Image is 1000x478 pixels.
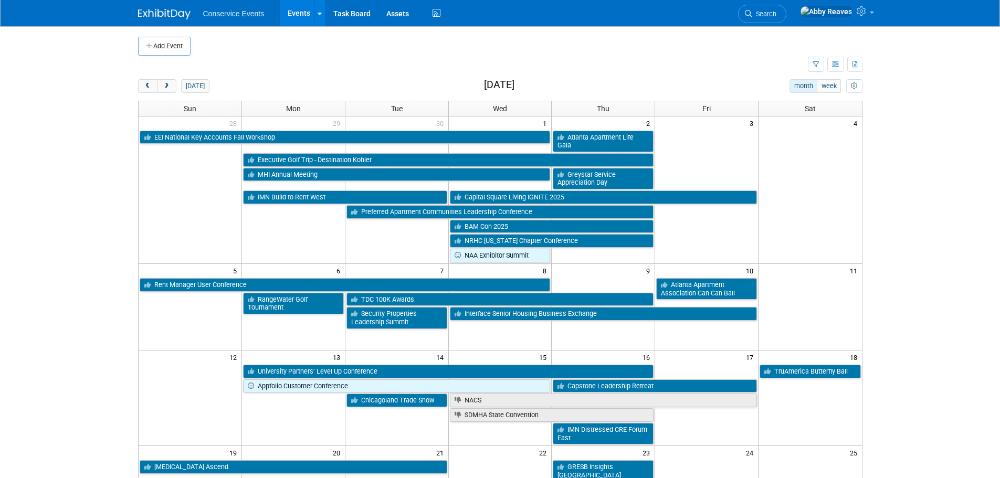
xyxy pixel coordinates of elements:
a: BAM Con 2025 [450,220,654,233]
a: [MEDICAL_DATA] Ascend [140,460,447,474]
span: 30 [435,116,448,130]
span: 16 [641,350,655,364]
a: NRHC [US_STATE] Chapter Conference [450,234,654,248]
span: 15 [538,350,551,364]
span: 10 [745,264,758,277]
a: Greystar Service Appreciation Day [553,168,654,189]
img: Abby Reaves [800,6,852,17]
a: Atlanta Apartment Life Gala [553,131,654,152]
a: Executive Golf Trip - Destination Kohler [243,153,654,167]
a: SDMHA State Convention [450,408,654,422]
a: TruAmerica Butterfly Ball [760,365,860,378]
span: 24 [745,446,758,459]
span: 14 [435,350,448,364]
span: 5 [232,264,241,277]
span: Thu [597,104,609,113]
span: Tue [391,104,403,113]
span: 22 [538,446,551,459]
a: Interface Senior Housing Business Exchange [450,307,757,321]
a: Rent Manager User Conference [140,278,551,292]
span: 19 [228,446,241,459]
span: 7 [439,264,448,277]
button: next [157,79,176,93]
span: 13 [332,350,345,364]
span: Conservice Events [203,9,265,18]
a: RangeWater Golf Tournament [243,293,344,314]
a: Search [738,5,786,23]
span: 18 [849,350,862,364]
span: 21 [435,446,448,459]
span: 17 [745,350,758,364]
span: 6 [335,264,345,277]
span: Sat [805,104,816,113]
a: Capital Square Living IGNITE 2025 [450,190,757,204]
i: Personalize Calendar [851,83,858,90]
span: 9 [645,264,655,277]
span: 1 [542,116,551,130]
span: Mon [286,104,301,113]
button: [DATE] [181,79,209,93]
span: 25 [849,446,862,459]
span: Wed [493,104,507,113]
span: 2 [645,116,655,130]
a: IMN Build to Rent West [243,190,447,204]
a: Atlanta Apartment Association Can Can Ball [656,278,757,300]
a: NAA Exhibitor Summit [450,249,551,262]
img: ExhibitDay [138,9,191,19]
a: Capstone Leadership Retreat [553,379,757,393]
a: University Partners’ Level Up Conference [243,365,654,378]
a: IMN Distressed CRE Forum East [553,423,654,444]
button: prev [138,79,157,93]
a: Preferred Apartment Communities Leadership Conference [346,205,654,219]
button: month [790,79,817,93]
span: Fri [702,104,711,113]
span: 28 [228,116,241,130]
button: week [817,79,841,93]
a: NACS [450,394,757,407]
span: 20 [332,446,345,459]
span: 4 [852,116,862,130]
a: EEI National Key Accounts Fall Workshop [140,131,551,144]
span: Sun [184,104,196,113]
span: 11 [849,264,862,277]
span: 29 [332,116,345,130]
a: TDC 100K Awards [346,293,654,306]
button: myCustomButton [846,79,862,93]
span: 23 [641,446,655,459]
a: MHI Annual Meeting [243,168,551,182]
span: 3 [749,116,758,130]
span: Search [752,10,776,18]
a: Appfolio Customer Conference [243,379,551,393]
span: 12 [228,350,241,364]
span: 8 [542,264,551,277]
a: Security Properties Leadership Summit [346,307,447,328]
h2: [DATE] [484,79,514,91]
a: Chicagoland Trade Show [346,394,447,407]
button: Add Event [138,37,191,56]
